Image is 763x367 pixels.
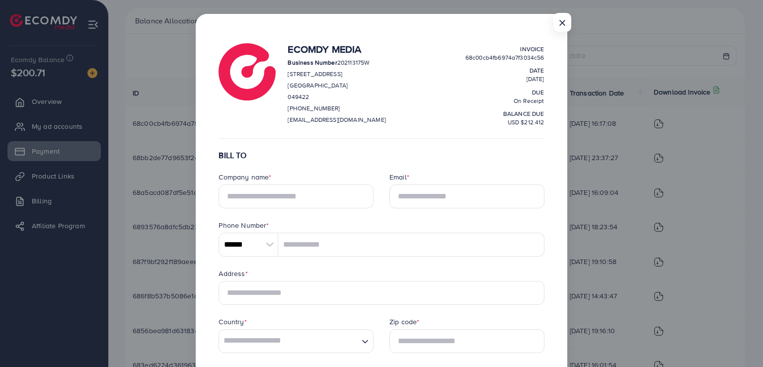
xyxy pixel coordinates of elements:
[465,43,544,55] p: Invoice
[219,43,276,100] img: logo
[288,58,337,67] strong: Business Number
[219,329,374,353] div: Search for option
[465,65,544,77] p: Date
[288,68,385,80] p: [STREET_ADDRESS]
[465,87,544,98] p: Due
[288,102,385,114] p: [PHONE_NUMBER]
[508,118,544,126] span: USD $212.412
[288,57,385,69] p: 202113175W
[288,114,385,126] p: [EMAIL_ADDRESS][DOMAIN_NAME]
[514,96,544,105] span: On Receipt
[465,108,544,120] p: balance due
[219,151,544,160] h6: BILL TO
[389,172,409,182] label: Email
[219,269,247,278] label: Address
[389,317,419,327] label: Zip code
[721,322,756,360] iframe: Chat
[220,330,358,353] input: Search for option
[219,317,246,327] label: Country
[527,75,544,83] span: [DATE]
[288,43,385,55] h4: Ecomdy Media
[219,172,271,182] label: Company name
[219,220,269,230] label: Phone Number
[288,80,385,92] p: [GEOGRAPHIC_DATA]
[553,13,571,32] button: Close
[288,91,385,103] p: 049422
[465,53,544,62] span: 68c00cb4fb6974a7f3034c56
